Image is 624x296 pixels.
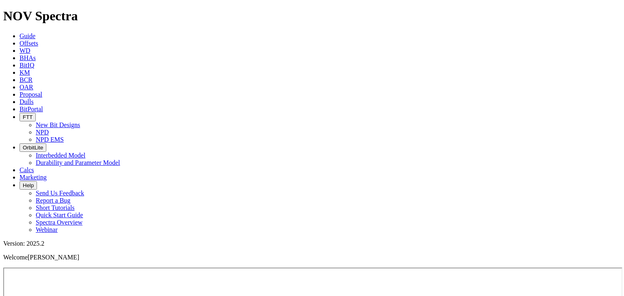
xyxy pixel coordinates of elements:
[36,204,75,211] a: Short Tutorials
[19,40,38,47] a: Offsets
[36,190,84,197] a: Send Us Feedback
[36,136,64,143] a: NPD EMS
[36,212,83,218] a: Quick Start Guide
[3,9,621,24] h1: NOV Spectra
[19,113,36,121] button: FTT
[36,121,80,128] a: New Bit Designs
[19,32,35,39] a: Guide
[19,54,36,61] a: BHAs
[3,254,621,261] p: Welcome
[19,98,34,105] a: Dulls
[19,174,47,181] a: Marketing
[36,219,82,226] a: Spectra Overview
[36,152,85,159] a: Interbedded Model
[23,114,32,120] span: FTT
[19,69,30,76] a: KM
[23,182,34,188] span: Help
[36,197,70,204] a: Report a Bug
[19,106,43,112] a: BitPortal
[3,240,621,247] div: Version: 2025.2
[19,47,30,54] a: WD
[19,84,33,91] a: OAR
[19,76,32,83] a: BCR
[28,254,79,261] span: [PERSON_NAME]
[19,143,46,152] button: OrbitLite
[23,145,43,151] span: OrbitLite
[19,91,42,98] a: Proposal
[19,62,34,69] a: BitIQ
[36,159,120,166] a: Durability and Parameter Model
[36,129,49,136] a: NPD
[19,181,37,190] button: Help
[36,226,58,233] a: Webinar
[19,166,34,173] a: Calcs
